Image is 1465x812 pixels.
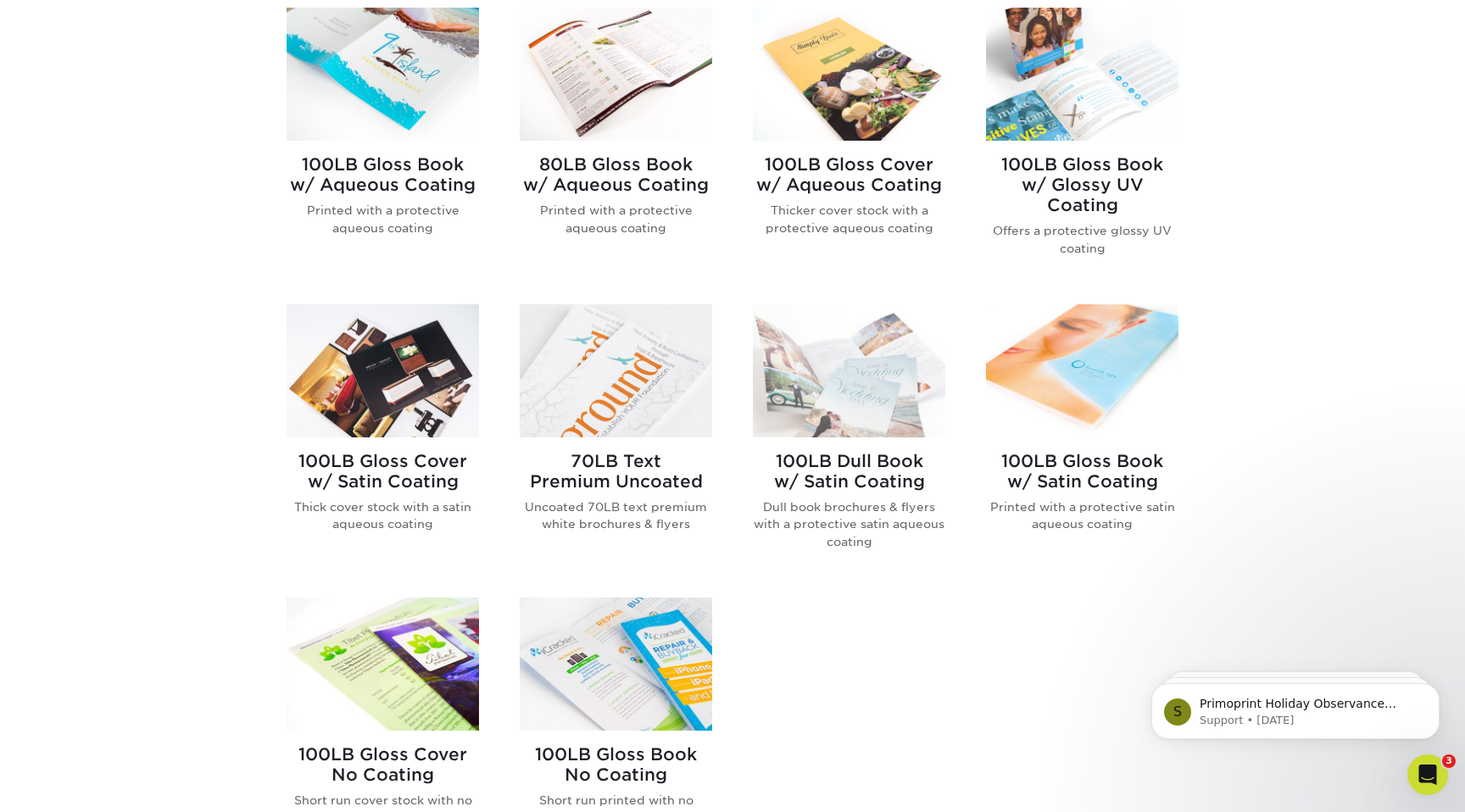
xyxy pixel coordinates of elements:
[986,451,1178,492] h2: 100LB Gloss Book w/ Satin Coating
[753,304,945,577] a: 100LB Dull Book<br/>w/ Satin Coating Brochures & Flyers 100LB Dull Bookw/ Satin Coating Dull book...
[1407,754,1448,795] iframe: Intercom live chat
[520,304,712,437] img: 70LB Text<br/>Premium Uncoated Brochures & Flyers
[520,304,712,577] a: 70LB Text<br/>Premium Uncoated Brochures & Flyers 70LB TextPremium Uncoated Uncoated 70LB text pr...
[287,304,479,437] img: 100LB Gloss Cover<br/>w/ Satin Coating Brochures & Flyers
[287,8,479,141] img: 100LB Gloss Book<br/>w/ Aqueous Coating Brochures & Flyers
[986,222,1178,257] p: Offers a protective glossy UV coating
[520,598,712,731] img: 100LB Gloss Book<br/>No Coating Brochures & Flyers
[986,154,1178,215] h2: 100LB Gloss Book w/ Glossy UV Coating
[287,304,479,577] a: 100LB Gloss Cover<br/>w/ Satin Coating Brochures & Flyers 100LB Gloss Coverw/ Satin Coating Thick...
[986,8,1178,141] img: 100LB Gloss Book<br/>w/ Glossy UV Coating Brochures & Flyers
[520,154,712,195] h2: 80LB Gloss Book w/ Aqueous Coating
[986,304,1178,577] a: 100LB Gloss Book<br/>w/ Satin Coating Brochures & Flyers 100LB Gloss Bookw/ Satin Coating Printed...
[287,598,479,731] img: 100LB Gloss Cover<br/>No Coating Brochures & Flyers
[986,304,1178,437] img: 100LB Gloss Book<br/>w/ Satin Coating Brochures & Flyers
[753,202,945,236] p: Thicker cover stock with a protective aqueous coating
[520,8,712,141] img: 80LB Gloss Book<br/>w/ Aqueous Coating Brochures & Flyers
[986,8,1178,284] a: 100LB Gloss Book<br/>w/ Glossy UV Coating Brochures & Flyers 100LB Gloss Bookw/ Glossy UV Coating...
[753,8,945,141] img: 100LB Gloss Cover<br/>w/ Aqueous Coating Brochures & Flyers
[520,8,712,284] a: 80LB Gloss Book<br/>w/ Aqueous Coating Brochures & Flyers 80LB Gloss Bookw/ Aqueous Coating Print...
[753,451,945,492] h2: 100LB Dull Book w/ Satin Coating
[520,498,712,533] p: Uncoated 70LB text premium white brochures & flyers
[986,498,1178,533] p: Printed with a protective satin aqueous coating
[287,154,479,195] h2: 100LB Gloss Book w/ Aqueous Coating
[1126,648,1465,766] iframe: Intercom notifications message
[287,8,479,284] a: 100LB Gloss Book<br/>w/ Aqueous Coating Brochures & Flyers 100LB Gloss Bookw/ Aqueous Coating Pri...
[287,202,479,236] p: Printed with a protective aqueous coating
[287,451,479,492] h2: 100LB Gloss Cover w/ Satin Coating
[753,154,945,195] h2: 100LB Gloss Cover w/ Aqueous Coating
[74,49,290,248] span: Primoprint Holiday Observance Please note that our customer service and production departments wi...
[287,744,479,785] h2: 100LB Gloss Cover No Coating
[753,498,945,550] p: Dull book brochures & flyers with a protective satin aqueous coating
[753,304,945,437] img: 100LB Dull Book<br/>w/ Satin Coating Brochures & Flyers
[74,65,292,81] p: Message from Support, sent 21w ago
[753,8,945,284] a: 100LB Gloss Cover<br/>w/ Aqueous Coating Brochures & Flyers 100LB Gloss Coverw/ Aqueous Coating T...
[287,498,479,533] p: Thick cover stock with a satin aqueous coating
[520,202,712,236] p: Printed with a protective aqueous coating
[1442,754,1456,768] span: 3
[520,744,712,785] h2: 100LB Gloss Book No Coating
[520,451,712,492] h2: 70LB Text Premium Uncoated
